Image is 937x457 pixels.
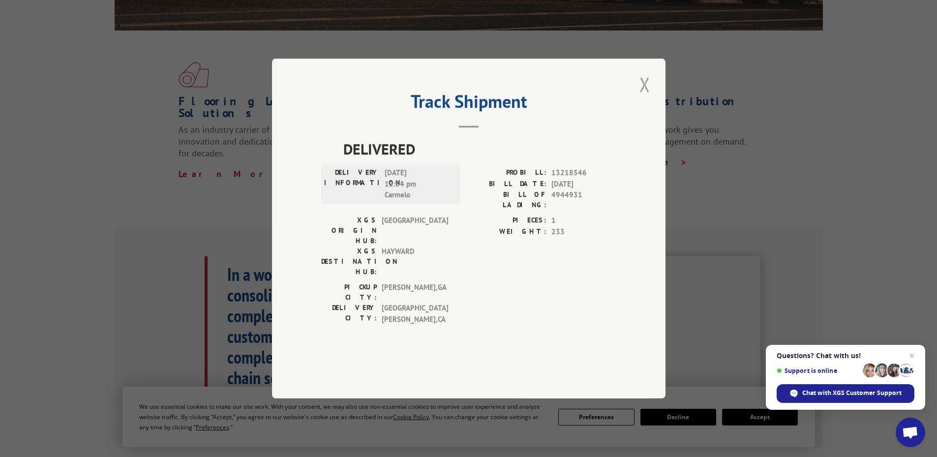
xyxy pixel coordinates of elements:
span: 4944931 [551,189,616,210]
h2: Track Shipment [321,94,616,113]
span: [DATE] [551,179,616,190]
span: [PERSON_NAME] , GA [382,282,448,303]
label: BILL OF LADING: [469,189,546,210]
span: [GEOGRAPHIC_DATA][PERSON_NAME] , CA [382,303,448,325]
label: WEIGHT: [469,226,546,238]
span: [DATE] 12:54 pm Carmelo [385,167,451,201]
span: [GEOGRAPHIC_DATA] [382,215,448,246]
label: DELIVERY CITY: [321,303,377,325]
label: BILL DATE: [469,179,546,190]
label: PROBILL: [469,167,546,179]
span: Questions? Chat with us! [777,352,914,360]
span: 13218546 [551,167,616,179]
span: Chat with XGS Customer Support [777,384,914,403]
label: PIECES: [469,215,546,226]
label: PICKUP CITY: [321,282,377,303]
span: DELIVERED [343,138,616,160]
a: Open chat [896,418,925,447]
span: HAYWARD [382,246,448,277]
span: Support is online [777,367,859,374]
label: XGS ORIGIN HUB: [321,215,377,246]
label: DELIVERY INFORMATION: [324,167,380,201]
button: Close modal [636,71,653,98]
label: XGS DESTINATION HUB: [321,246,377,277]
span: 233 [551,226,616,238]
span: 1 [551,215,616,226]
span: Chat with XGS Customer Support [802,389,902,397]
